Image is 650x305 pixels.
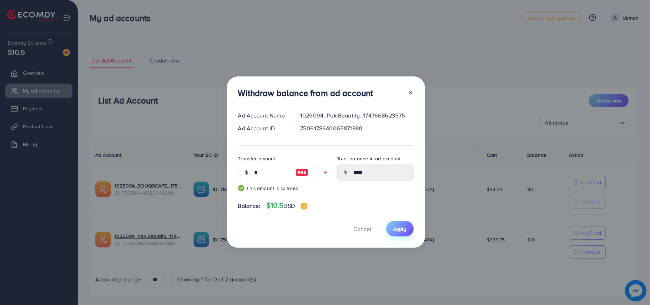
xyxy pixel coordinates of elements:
h3: Withdraw balance from ad account [238,88,373,98]
span: Apply [393,225,407,232]
div: 1025094_Pak Beautify_1747668623575 [294,111,419,120]
label: Total balance in ad account [337,155,401,162]
label: Transfer amount [238,155,276,162]
img: image [296,168,308,177]
button: Apply [386,221,414,236]
span: Cancel [354,225,372,233]
img: image [301,202,308,210]
small: This amount is suitable [238,185,314,192]
div: 7506178640065871880 [294,124,419,132]
span: Balance: [238,202,261,210]
span: USD [284,202,295,210]
div: Ad Account ID [232,124,295,132]
img: guide [238,185,245,191]
button: Cancel [345,221,381,236]
h4: $10.5 [266,201,308,210]
div: Ad Account Name [232,111,295,120]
